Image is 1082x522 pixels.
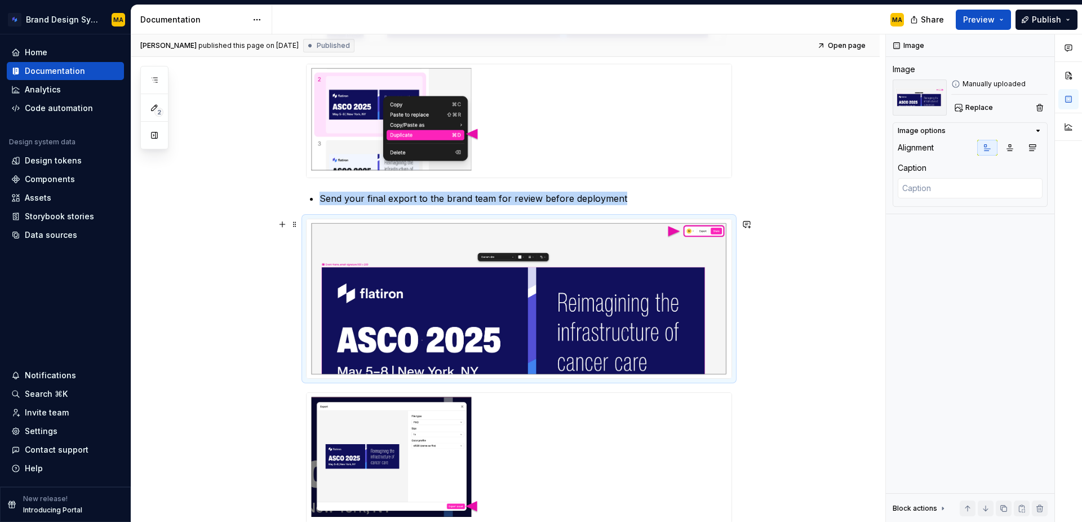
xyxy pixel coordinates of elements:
p: Send your final export to the brand team for review before deployment [320,192,732,205]
div: Design tokens [25,155,82,166]
p: Introducing Portal [23,506,82,515]
div: Data sources [25,229,77,241]
div: Caption [898,162,926,174]
div: MA [113,15,123,24]
button: Share [904,10,951,30]
span: Publish [1032,14,1061,25]
a: Design tokens [7,152,124,170]
button: Help [7,459,124,477]
div: Image [893,64,915,75]
button: Preview [956,10,1011,30]
button: Publish [1016,10,1077,30]
div: Help [25,463,43,474]
span: Preview [963,14,995,25]
div: Invite team [25,407,69,418]
span: 2 [154,108,163,117]
div: Code automation [25,103,93,114]
div: Block actions [893,504,937,513]
span: Replace [965,103,993,112]
span: Share [921,14,944,25]
img: d4286e81-bf2d-465c-b469-1298f2b8eabd.png [8,13,21,26]
a: Storybook stories [7,207,124,225]
a: Home [7,43,124,61]
button: Brand Design SystemMA [2,7,128,32]
a: Documentation [7,62,124,80]
a: Open page [814,38,871,54]
a: Assets [7,189,124,207]
div: published this page on [DATE] [198,41,299,50]
div: Documentation [140,14,247,25]
div: Home [25,47,47,58]
div: Design system data [9,138,76,147]
div: Brand Design System [26,14,98,25]
div: Search ⌘K [25,388,68,400]
button: Image options [898,126,1043,135]
span: Published [317,41,350,50]
p: New release! [23,494,68,503]
div: Manually uploaded [951,79,1048,89]
div: Block actions [893,501,947,516]
div: Image options [898,126,946,135]
span: Open page [828,41,866,50]
div: Contact support [25,444,88,455]
div: Settings [25,426,57,437]
button: Search ⌘K [7,385,124,403]
div: Assets [25,192,51,204]
div: Components [25,174,75,185]
a: Settings [7,422,124,440]
a: Data sources [7,226,124,244]
div: Alignment [898,142,934,153]
div: MA [892,15,902,24]
div: Analytics [25,84,61,95]
a: Code automation [7,99,124,117]
img: bffbde69-9c42-4b4b-a242-5a018c131eef.jpg [307,219,731,378]
img: bffbde69-9c42-4b4b-a242-5a018c131eef.jpg [893,79,947,116]
a: Components [7,170,124,188]
button: Contact support [7,441,124,459]
a: Invite team [7,404,124,422]
button: Notifications [7,366,124,384]
a: Analytics [7,81,124,99]
div: Documentation [25,65,85,77]
div: Notifications [25,370,76,381]
div: Storybook stories [25,211,94,222]
button: Replace [951,100,998,116]
span: [PERSON_NAME] [140,41,197,50]
img: 32c9ab21-3440-4c6c-b2f3-58b2139e17b1.jpg [307,64,731,178]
